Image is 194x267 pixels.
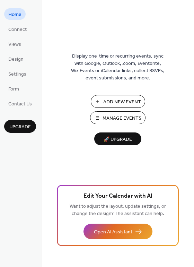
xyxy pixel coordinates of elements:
[4,8,26,20] a: Home
[4,98,36,109] a: Contact Us
[8,71,26,78] span: Settings
[4,120,36,133] button: Upgrade
[8,41,21,48] span: Views
[98,135,137,144] span: 🚀 Upgrade
[8,101,32,108] span: Contact Us
[103,115,141,122] span: Manage Events
[70,202,166,218] span: Want to adjust the layout, update settings, or change the design? The assistant can help.
[83,224,152,239] button: Open AI Assistant
[94,229,132,236] span: Open AI Assistant
[4,68,30,79] a: Settings
[4,53,28,64] a: Design
[9,123,31,131] span: Upgrade
[90,111,145,124] button: Manage Events
[4,38,25,50] a: Views
[8,86,19,93] span: Form
[94,132,141,145] button: 🚀 Upgrade
[71,53,165,82] span: Display one-time or recurring events, sync with Google, Outlook, Zoom, Eventbrite, Wix Events or ...
[4,83,23,94] a: Form
[8,56,24,63] span: Design
[83,191,152,201] span: Edit Your Calendar with AI
[103,98,141,106] span: Add New Event
[8,26,27,33] span: Connect
[8,11,21,18] span: Home
[91,95,145,108] button: Add New Event
[4,23,31,35] a: Connect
